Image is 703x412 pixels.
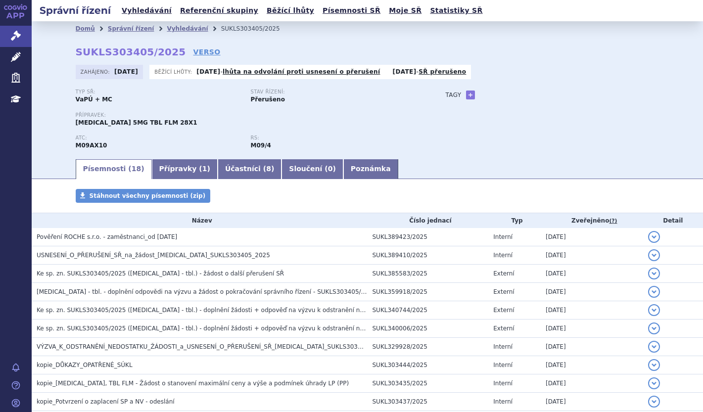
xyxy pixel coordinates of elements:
[114,68,138,75] strong: [DATE]
[493,288,514,295] span: Externí
[446,89,462,101] h3: Tagy
[196,68,380,76] p: -
[108,25,154,32] a: Správní řízení
[541,356,643,374] td: [DATE]
[343,159,398,179] a: Poznámka
[76,112,426,118] p: Přípravek:
[251,142,271,149] strong: risdiplam
[76,96,112,103] strong: VaPÚ + MC
[76,159,152,179] a: Písemnosti (18)
[76,135,241,141] p: ATC:
[37,288,376,295] span: EVRYSDI - tbl. - doplnění odpovědi na výzvu a žádost o pokračování správního řízení - SUKLS303405...
[493,380,513,387] span: Interní
[76,189,211,203] a: Stáhnout všechny písemnosti (zip)
[648,359,660,371] button: detail
[119,4,175,17] a: Vyhledávání
[493,270,514,277] span: Externí
[541,246,643,265] td: [DATE]
[493,252,513,259] span: Interní
[648,231,660,243] button: detail
[648,396,660,408] button: detail
[264,4,317,17] a: Běžící lhůty
[193,47,220,57] a: VERSO
[643,213,703,228] th: Detail
[541,301,643,320] td: [DATE]
[251,89,416,95] p: Stav řízení:
[32,3,119,17] h2: Správní řízení
[37,233,177,240] span: Pověření ROCHE s.r.o. - zaměstnanci_od 03.09.2025
[320,4,383,17] a: Písemnosti SŘ
[393,68,417,75] strong: [DATE]
[493,398,513,405] span: Interní
[368,374,489,393] td: SUKL303435/2025
[368,320,489,338] td: SUKL340006/2025
[37,252,270,259] span: USNESENÍ_O_PŘERUŠENÍ_SŘ_na_žádost_EVRYSDI_SUKLS303405_2025
[81,68,112,76] span: Zahájeno:
[648,268,660,279] button: detail
[368,246,489,265] td: SUKL389410/2025
[32,213,368,228] th: Název
[76,25,95,32] a: Domů
[648,341,660,353] button: detail
[648,377,660,389] button: detail
[493,233,513,240] span: Interní
[37,398,175,405] span: kopie_Potvrzení o zaplacení SP a NV - odeslání
[368,356,489,374] td: SUKL303444/2025
[648,322,660,334] button: detail
[37,380,349,387] span: kopie_EVRYSDI, TBL FLM - Žádost o stanovení maximální ceny a výše a podmínek úhrady LP (PP)
[37,343,387,350] span: VÝZVA_K_ODSTRANĚNÍ_NEDOSTATKU_ŽÁDOSTI_a_USNESENÍ_O_PŘERUŠENÍ_SŘ_EVRYSDI_SUKLS303405_2025
[251,135,416,141] p: RS:
[493,343,513,350] span: Interní
[368,213,489,228] th: Číslo jednací
[493,362,513,368] span: Interní
[177,4,261,17] a: Referenční skupiny
[76,142,107,149] strong: RISDIPLAM
[541,265,643,283] td: [DATE]
[466,91,475,99] a: +
[251,96,285,103] strong: Přerušeno
[37,362,133,368] span: kopie_DŮKAZY_OPATŘENÉ_SÚKL
[202,165,207,173] span: 1
[167,25,208,32] a: Vyhledávání
[541,338,643,356] td: [DATE]
[196,68,220,75] strong: [DATE]
[223,68,380,75] a: lhůta na odvolání proti usnesení o přerušení
[386,4,424,17] a: Moje SŘ
[541,283,643,301] td: [DATE]
[393,68,467,76] p: -
[90,192,206,199] span: Stáhnout všechny písemnosti (zip)
[541,228,643,246] td: [DATE]
[648,249,660,261] button: detail
[609,218,617,225] abbr: (?)
[493,307,514,314] span: Externí
[368,338,489,356] td: SUKL329928/2025
[541,320,643,338] td: [DATE]
[154,68,194,76] span: Běžící lhůty:
[266,165,271,173] span: 8
[132,165,141,173] span: 18
[76,89,241,95] p: Typ SŘ:
[541,393,643,411] td: [DATE]
[37,270,284,277] span: Ke sp. zn. SUKLS303405/2025 (EVRYSDI - tbl.) - žádost o další přerušení SŘ
[281,159,343,179] a: Sloučení (0)
[37,325,455,332] span: Ke sp. zn. SUKLS303405/2025 (EVRYSDI - tbl.) - doplnění žádosti + odpověď na výzvu k odstranění n...
[152,159,218,179] a: Přípravky (1)
[419,68,466,75] a: SŘ přerušeno
[328,165,333,173] span: 0
[368,228,489,246] td: SUKL389423/2025
[488,213,541,228] th: Typ
[368,301,489,320] td: SUKL340744/2025
[541,374,643,393] td: [DATE]
[221,21,293,36] li: SUKLS303405/2025
[648,286,660,298] button: detail
[218,159,281,179] a: Účastníci (8)
[76,46,186,58] strong: SUKLS303405/2025
[76,119,197,126] span: [MEDICAL_DATA] 5MG TBL FLM 28X1
[541,213,643,228] th: Zveřejněno
[493,325,514,332] span: Externí
[648,304,660,316] button: detail
[368,393,489,411] td: SUKL303437/2025
[368,283,489,301] td: SUKL359918/2025
[368,265,489,283] td: SUKL385583/2025
[37,307,484,314] span: Ke sp. zn. SUKLS303405/2025 (EVRYSDI - tbl.) - doplnění žádosti + odpověď na výzvu k odstranění n...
